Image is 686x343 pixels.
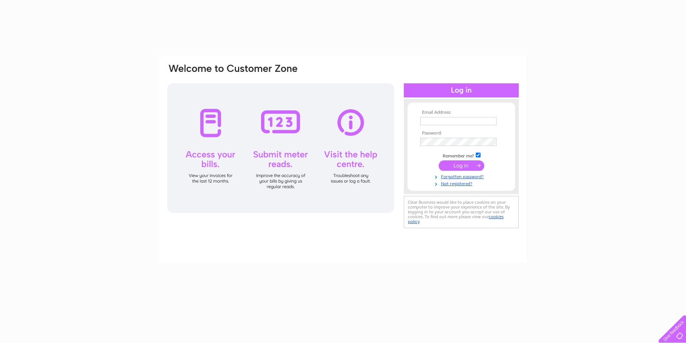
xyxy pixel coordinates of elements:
[418,151,504,159] td: Remember me?
[418,110,504,115] th: Email Address:
[404,196,519,228] div: Clear Business would like to place cookies on your computer to improve your experience of the sit...
[408,214,504,224] a: cookies policy
[439,160,484,171] input: Submit
[420,173,504,180] a: Forgotten password?
[420,180,504,187] a: Not registered?
[418,131,504,136] th: Password:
